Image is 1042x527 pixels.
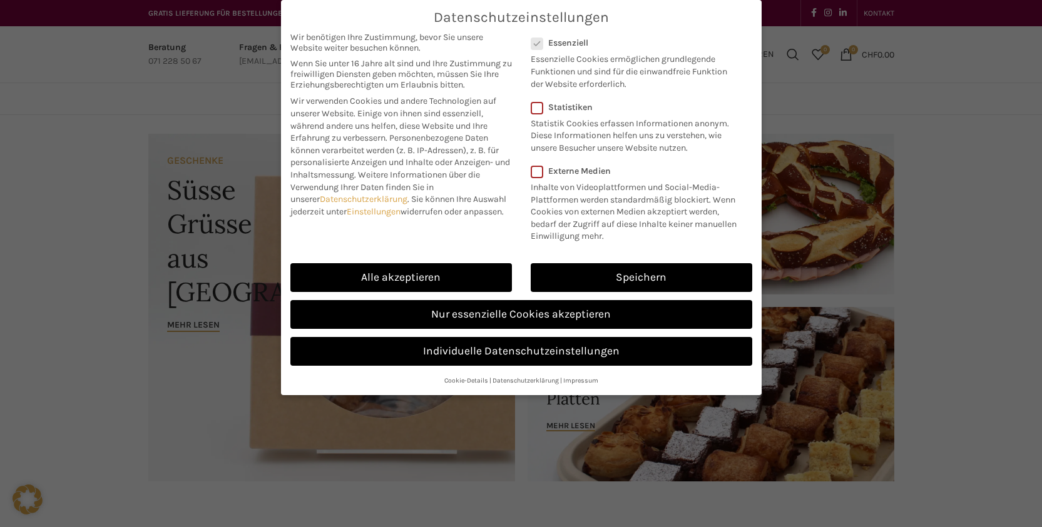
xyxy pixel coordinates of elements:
a: Nur essenzielle Cookies akzeptieren [290,300,752,329]
p: Essenzielle Cookies ermöglichen grundlegende Funktionen und sind für die einwandfreie Funktion de... [531,48,736,90]
a: Einstellungen [347,206,401,217]
a: Impressum [563,376,598,384]
a: Datenschutzerklärung [320,194,407,204]
a: Alle akzeptieren [290,263,512,292]
label: Essenziell [531,38,736,48]
span: Personenbezogene Daten können verarbeitet werden (z. B. IP-Adressen), z. B. für personalisierte A... [290,133,510,180]
a: Datenschutzerklärung [493,376,559,384]
span: Sie können Ihre Auswahl jederzeit unter widerrufen oder anpassen. [290,194,506,217]
a: Speichern [531,263,752,292]
label: Statistiken [531,102,736,113]
p: Inhalte von Videoplattformen und Social-Media-Plattformen werden standardmäßig blockiert. Wenn Co... [531,176,744,243]
span: Weitere Informationen über die Verwendung Ihrer Daten finden Sie in unserer . [290,169,480,204]
a: Cookie-Details [444,376,488,384]
span: Wenn Sie unter 16 Jahre alt sind und Ihre Zustimmung zu freiwilligen Diensten geben möchten, müss... [290,58,512,90]
span: Wir verwenden Cookies und andere Technologien auf unserer Website. Einige von ihnen sind essenzie... [290,96,496,143]
span: Wir benötigen Ihre Zustimmung, bevor Sie unsere Website weiter besuchen können. [290,32,512,53]
label: Externe Medien [531,166,744,176]
a: Individuelle Datenschutzeinstellungen [290,337,752,366]
span: Datenschutzeinstellungen [434,9,609,26]
p: Statistik Cookies erfassen Informationen anonym. Diese Informationen helfen uns zu verstehen, wie... [531,113,736,154]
